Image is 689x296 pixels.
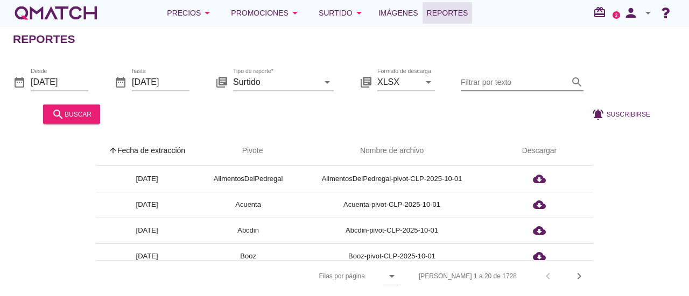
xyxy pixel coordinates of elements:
[198,136,298,166] th: Pivote: Not sorted. Activate to sort ascending.
[298,166,486,192] td: AlimentosDelPedregal-pivot-CLP-2025-10-01
[533,198,546,211] i: cloud_download
[385,270,398,283] i: arrow_drop_down
[486,136,593,166] th: Descargar: Not sorted.
[215,75,228,88] i: library_books
[114,75,127,88] i: date_range
[423,2,473,24] a: Reportes
[132,73,189,90] input: hasta
[198,166,298,192] td: AlimentosDelPedregal
[607,109,650,119] span: Suscribirse
[298,136,486,166] th: Nombre de archivo: Not sorted.
[377,73,420,90] input: Formato de descarga
[289,6,301,19] i: arrow_drop_down
[583,104,659,124] button: Suscribirse
[620,5,642,20] i: person
[533,224,546,237] i: cloud_download
[571,75,583,88] i: search
[13,2,99,24] a: white-qmatch-logo
[298,192,486,218] td: Acuenta-pivot-CLP-2025-10-01
[96,243,198,269] td: [DATE]
[198,243,298,269] td: Booz
[533,172,546,185] i: cloud_download
[31,73,88,90] input: Desde
[353,6,365,19] i: arrow_drop_down
[109,146,117,155] i: arrow_upward
[231,6,301,19] div: Promociones
[96,166,198,192] td: [DATE]
[212,261,398,292] div: Filas por página
[298,218,486,243] td: Abcdin-pivot-CLP-2025-10-01
[419,271,517,281] div: [PERSON_NAME] 1 a 20 de 1728
[642,6,655,19] i: arrow_drop_down
[319,6,365,19] div: Surtido
[96,136,198,166] th: Fecha de extracción: Sorted ascending. Activate to sort descending.
[374,2,423,24] a: Imágenes
[592,107,607,120] i: notifications_active
[13,31,75,48] h2: Reportes
[573,270,586,283] i: chevron_right
[222,2,310,24] button: Promociones
[321,75,334,88] i: arrow_drop_down
[360,75,372,88] i: library_books
[43,104,100,124] button: buscar
[615,12,618,17] text: 2
[167,6,214,19] div: Precios
[201,6,214,19] i: arrow_drop_down
[593,6,610,19] i: redeem
[158,2,222,24] button: Precios
[52,107,92,120] div: buscar
[310,2,374,24] button: Surtido
[427,6,468,19] span: Reportes
[96,192,198,218] td: [DATE]
[422,75,435,88] i: arrow_drop_down
[378,6,418,19] span: Imágenes
[570,266,589,286] button: Next page
[461,73,568,90] input: Filtrar por texto
[233,73,319,90] input: Tipo de reporte*
[613,11,620,19] a: 2
[198,218,298,243] td: Abcdin
[52,107,65,120] i: search
[533,250,546,263] i: cloud_download
[13,75,26,88] i: date_range
[198,192,298,218] td: Acuenta
[96,218,198,243] td: [DATE]
[298,243,486,269] td: Booz-pivot-CLP-2025-10-01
